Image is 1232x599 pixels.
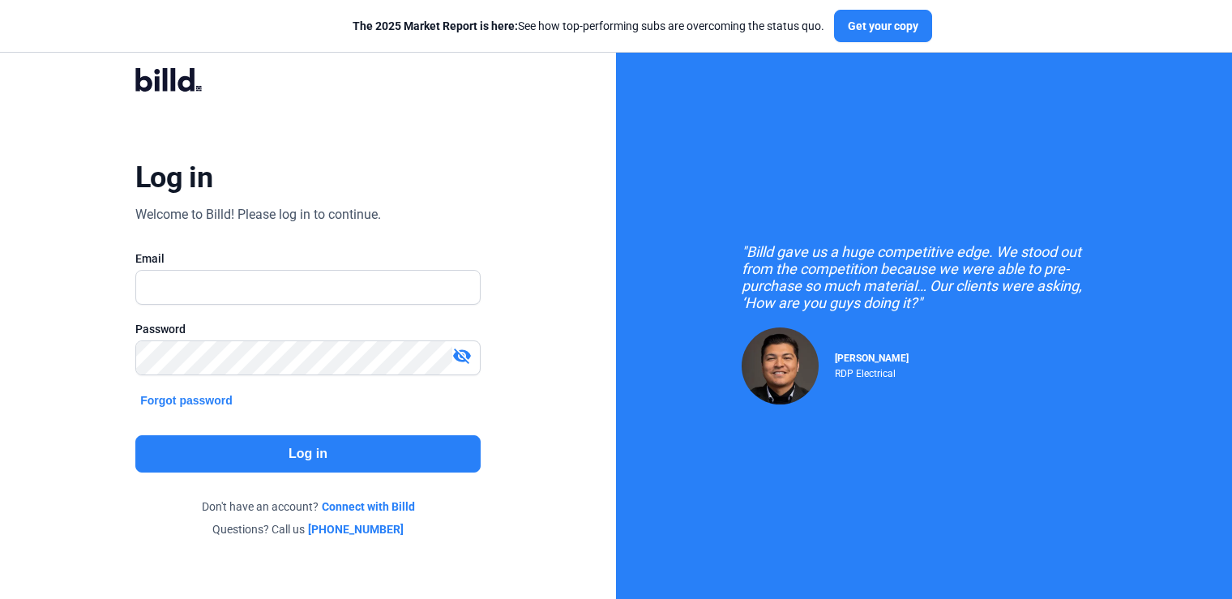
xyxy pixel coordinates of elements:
span: [PERSON_NAME] [835,353,909,364]
button: Get your copy [834,10,932,42]
div: RDP Electrical [835,364,909,379]
button: Forgot password [135,391,237,409]
div: See how top-performing subs are overcoming the status quo. [353,18,824,34]
mat-icon: visibility_off [452,346,472,366]
div: Welcome to Billd! Please log in to continue. [135,205,381,225]
div: Log in [135,160,212,195]
button: Log in [135,435,481,473]
a: [PHONE_NUMBER] [308,521,404,537]
div: Email [135,250,481,267]
img: Raul Pacheco [742,327,819,404]
div: Don't have an account? [135,498,481,515]
div: "Billd gave us a huge competitive edge. We stood out from the competition because we were able to... [742,243,1106,311]
a: Connect with Billd [322,498,415,515]
span: The 2025 Market Report is here: [353,19,518,32]
div: Password [135,321,481,337]
div: Questions? Call us [135,521,481,537]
